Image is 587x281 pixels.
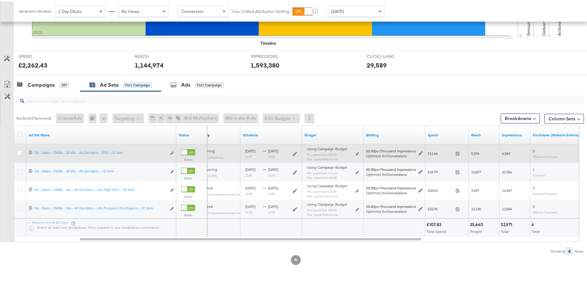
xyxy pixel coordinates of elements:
sub: 23:59 [268,209,275,213]
span: 13,884 [502,205,512,210]
div: 52,971 [501,221,514,226]
a: SA - Sales - DABA - 18+ - All Genders - LAL Frequent Purchasers - JD Arm [34,205,167,211]
span: 1 Day Clicks [58,7,82,13]
a: The number of people your ad was served to. [471,131,497,136]
em: Thousand Impressions [380,203,416,208]
div: £2,262.43 [18,60,47,68]
sub: 23:59 [268,191,275,194]
a: Shows your bid and optimisation settings for this Ad Set. [366,131,423,136]
em: Conversions [386,171,407,176]
sub: Ad set isn’t generating enough results to exit learning phase. [197,191,274,195]
span: 10,140 [471,205,481,210]
a: The total amount spent to date. [428,131,466,136]
div: 35,640 [470,221,485,226]
label: Use Unified Attribution Setting: [232,7,290,13]
text: Delivery [541,19,547,35]
div: for 1 Campaign [123,81,152,87]
span: £11.66 [428,150,453,155]
span: REACH [135,52,181,58]
span: per [366,184,416,189]
span: Using Campaign Budget [307,182,347,187]
em: Thousand Impressions [380,184,416,189]
button: Breakdowns [501,112,540,122]
span: Total Spend [427,228,446,233]
span: People [470,228,482,233]
em: £0.00 [366,203,374,208]
div: Ads [181,80,190,87]
span: per [366,147,416,152]
a: Your Ad Set name. [29,131,174,136]
span: CLICKS (LINK) [367,52,413,58]
sub: 12:30 [245,172,252,176]
span: SPEND [18,52,65,58]
div: 0 [88,112,100,122]
div: £107.83 [426,221,443,226]
span: [DATE] [245,184,255,189]
em: Conversions [386,152,407,157]
sub: 23:59 [268,154,275,157]
div: Ad Sets ( 0 Selected) [16,114,51,120]
span: per [366,203,416,208]
sub: Max. spend limit : £35.00 [307,175,337,178]
span: [DATE] [268,184,278,189]
a: Shows the current budget of Ad Set. [304,131,361,136]
a: Shows when your Ad Set is scheduled to deliver. [243,131,300,136]
div: 29,589 [367,60,387,68]
sub: Min. spend limit: £20.00 [307,151,336,155]
div: Campaigns [28,80,55,87]
span: [DATE] [245,166,255,171]
span: £32.95 [428,205,453,210]
sub: Max. spend limit : not set [307,212,337,215]
div: for 1 Campaign [195,81,224,87]
span: IMPRESSIONS [251,52,297,58]
div: Optimize for [366,208,416,213]
sub: Min. spend limit: £25.00 [307,188,336,192]
a: SA - Sales - DABA - 18-65+ - All Genders - JD Arm [34,167,167,174]
span: 0 [533,184,535,189]
div: 1,144,974 [135,60,164,68]
label: Active [181,193,195,197]
span: £28.43 [428,187,453,192]
label: Active [181,212,195,216]
div: SA - Sales - DABA - 18+ - All Genders - LAL Frequent Purchasers - JD Arm [34,205,167,209]
div: 6 [532,221,536,226]
sub: Min. spend limit: not set [307,170,337,174]
sub: Purchase [533,172,545,176]
span: No Views [121,7,140,13]
em: £0.00 [366,166,374,171]
sub: 12:30 [245,191,252,194]
div: Optimize for [366,189,416,194]
span: Using Campaign Budget [307,201,347,206]
div: 4 [566,246,573,254]
em: Thousand Impressions [380,166,416,171]
span: Total [532,228,540,233]
div: Timeline [260,39,276,45]
span: 9,247 [471,187,479,192]
div: Attribution Window: [18,8,52,12]
span: 12,447 [502,187,512,192]
span: [DATE] [268,166,278,171]
sub: 14:47 [245,154,252,157]
text: Actions [556,20,562,35]
span: £34.79 [428,168,453,173]
span: 5,296 [471,150,479,155]
span: 20,356 [502,168,512,173]
label: Active [181,175,195,179]
sub: Ad set is still learning. [197,154,224,158]
span: 1 [533,166,535,171]
button: Column Sets [544,113,584,122]
input: Search Ad Set Name, ID or Objective [24,91,532,103]
span: Using Campaign Budget [307,145,347,150]
span: Total [501,228,509,233]
div: Ad Sets [100,80,119,87]
span: [DATE] [268,203,278,208]
span: [DATE] [331,7,344,13]
div: Optimize for [366,171,416,176]
span: 0 [533,147,535,152]
label: Active [181,156,195,160]
em: £0.00 [366,147,374,152]
span: 5 [533,203,535,208]
div: 397 [59,81,69,87]
div: SA - Sales - DABA - 18-65+ - All Genders - JD Arm [34,167,167,172]
sub: Website Purchases [533,191,558,194]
